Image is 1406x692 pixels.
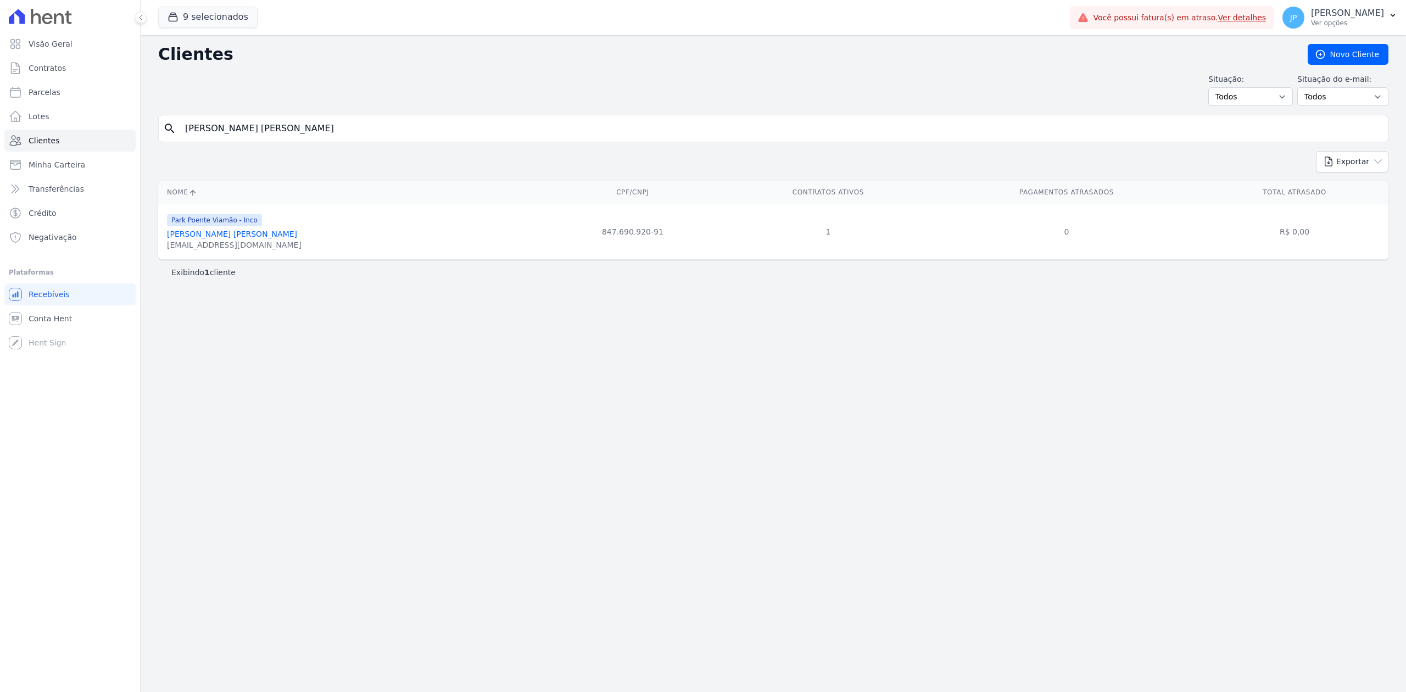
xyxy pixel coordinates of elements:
[29,159,85,170] span: Minha Carteira
[204,268,210,277] b: 1
[542,204,724,259] td: 847.690.920-91
[1208,74,1293,85] label: Situação:
[1316,151,1388,172] button: Exportar
[29,289,70,300] span: Recebíveis
[29,38,72,49] span: Visão Geral
[933,181,1201,204] th: Pagamentos Atrasados
[178,118,1383,139] input: Buscar por nome, CPF ou e-mail
[29,63,66,74] span: Contratos
[4,308,136,330] a: Conta Hent
[542,181,724,204] th: CPF/CNPJ
[1311,8,1384,19] p: [PERSON_NAME]
[1201,204,1388,259] td: R$ 0,00
[4,105,136,127] a: Lotes
[29,111,49,122] span: Lotes
[158,44,1290,64] h2: Clientes
[4,130,136,152] a: Clientes
[4,178,136,200] a: Transferências
[724,204,933,259] td: 1
[9,266,131,279] div: Plataformas
[933,204,1201,259] td: 0
[29,208,57,219] span: Crédito
[1311,19,1384,27] p: Ver opções
[1201,181,1388,204] th: Total Atrasado
[4,33,136,55] a: Visão Geral
[1308,44,1388,65] a: Novo Cliente
[163,122,176,135] i: search
[1290,14,1297,21] span: JP
[29,135,59,146] span: Clientes
[4,154,136,176] a: Minha Carteira
[171,267,236,278] p: Exibindo cliente
[1093,12,1266,24] span: Você possui fatura(s) em atraso.
[1218,13,1266,22] a: Ver detalhes
[4,202,136,224] a: Crédito
[1297,74,1388,85] label: Situação do e-mail:
[29,313,72,324] span: Conta Hent
[29,183,84,194] span: Transferências
[1274,2,1406,33] button: JP [PERSON_NAME] Ver opções
[4,81,136,103] a: Parcelas
[29,232,77,243] span: Negativação
[4,283,136,305] a: Recebíveis
[167,214,262,226] span: Park Poente Viamão - Inco
[4,226,136,248] a: Negativação
[724,181,933,204] th: Contratos Ativos
[158,7,258,27] button: 9 selecionados
[167,230,297,238] a: [PERSON_NAME] [PERSON_NAME]
[29,87,60,98] span: Parcelas
[158,181,542,204] th: Nome
[167,239,302,250] div: [EMAIL_ADDRESS][DOMAIN_NAME]
[4,57,136,79] a: Contratos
